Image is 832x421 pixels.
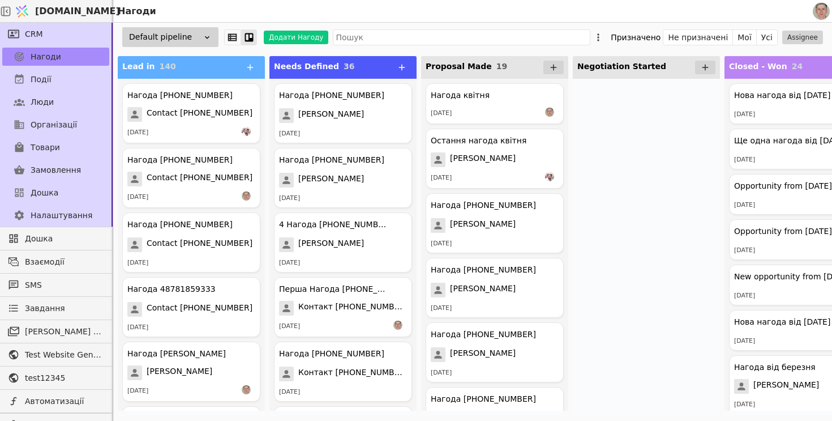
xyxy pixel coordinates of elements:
input: Пошук [333,29,590,45]
img: Хр [242,127,251,136]
span: [PERSON_NAME] [450,218,516,233]
span: Needs Defined [274,62,339,71]
a: Автоматизації [2,392,109,410]
span: [PERSON_NAME] [298,237,364,252]
div: [DATE] [431,239,452,249]
div: Нагода [PHONE_NUMBER]Contact [PHONE_NUMBER][DATE] [122,212,260,273]
a: Взаємодії [2,253,109,271]
div: Нова нагода від [DATE] [734,90,830,101]
span: [PERSON_NAME] [753,379,819,394]
div: Нагода 48781859333 [127,283,216,295]
span: Контакт [PHONE_NUMBER] [298,301,407,316]
div: Нагода [PHONE_NUMBER] [279,154,384,166]
span: Люди [31,96,54,108]
div: [DATE] [127,258,148,268]
span: Взаємодії [25,256,104,268]
a: Події [2,70,109,88]
img: РS [393,321,402,330]
span: Closed - Won [729,62,787,71]
div: Нагода [PHONE_NUMBER] [127,219,233,231]
span: Contact [PHONE_NUMBER] [147,107,252,122]
span: [PERSON_NAME] [298,108,364,123]
img: 1560949290925-CROPPED-IMG_0201-2-.jpg [813,3,830,20]
div: [DATE] [279,322,300,331]
div: Остання нагода квітня[PERSON_NAME][DATE]Хр [426,129,564,189]
div: [DATE] [734,110,755,120]
div: 4 Нагода [PHONE_NUMBER] [279,219,387,231]
div: Нагода [PHONE_NUMBER] [431,264,536,276]
div: Default pipeline [122,27,218,47]
div: Opportunity from [DATE] [734,180,832,192]
a: Дошка [2,229,109,248]
div: [DATE] [734,246,755,256]
div: [DATE] [127,193,148,202]
span: Negotiation Started [577,62,666,71]
span: Contact [PHONE_NUMBER] [147,302,252,317]
div: Нагода [PHONE_NUMBER] [127,154,233,166]
div: Нагода [PHONE_NUMBER][PERSON_NAME][DATE] [426,322,564,382]
a: Замовлення [2,161,109,179]
a: test12345 [2,369,109,387]
span: Contact [PHONE_NUMBER] [147,237,252,252]
span: Lead in [122,62,155,71]
span: Нагоди [31,51,61,63]
div: [DATE] [734,291,755,301]
span: Події [31,74,52,86]
span: Організації [31,119,77,131]
div: [DATE] [734,155,755,165]
div: Нагода [PHONE_NUMBER][PERSON_NAME][DATE] [274,83,412,143]
a: Нагоди [2,48,109,66]
div: Нагода [PHONE_NUMBER] [127,90,233,101]
a: Налаштування [2,206,109,224]
div: [DATE] [431,368,452,378]
div: Нагода квітня [431,90,490,101]
img: Хр [545,172,554,181]
div: Нагода 48781859333Contact [PHONE_NUMBER][DATE] [122,277,260,337]
span: [PERSON_NAME] [450,347,516,362]
div: [DATE] [127,128,148,138]
div: [DATE] [431,173,452,183]
div: [DATE] [279,194,300,203]
div: [DATE] [734,400,755,410]
div: Нагода [PHONE_NUMBER]Contact [PHONE_NUMBER][DATE]Хр [122,83,260,143]
img: РS [242,385,251,394]
span: Налаштування [31,210,92,222]
div: Нагода [PHONE_NUMBER] [279,348,384,360]
a: [DOMAIN_NAME] [11,1,113,22]
img: РS [242,192,251,201]
span: [PERSON_NAME] [147,365,212,380]
div: [DATE] [127,386,148,396]
span: Proposal Made [426,62,492,71]
span: Завдання [25,303,65,314]
a: Завдання [2,299,109,317]
span: Автоматизації [25,396,104,407]
div: [DATE] [279,129,300,139]
span: [DOMAIN_NAME] [35,5,120,18]
img: РS [545,108,554,117]
span: [PERSON_NAME] розсилки [25,326,104,338]
span: 140 [160,62,176,71]
span: 36 [344,62,354,71]
a: Організації [2,116,109,134]
button: Мої [733,29,757,45]
div: Остання нагода квітня [431,135,526,147]
button: Усі [757,29,777,45]
span: Товари [31,142,60,154]
div: Нагода [PERSON_NAME] [127,348,226,360]
div: Нагода [PHONE_NUMBER][PERSON_NAME][DATE] [426,193,564,253]
span: 24 [792,62,803,71]
span: Contact [PHONE_NUMBER] [147,172,252,186]
a: Дошка [2,184,109,202]
a: Test Website General template [2,346,109,364]
div: Нагода квітня[DATE]РS [426,83,564,124]
div: Opportunity from [DATE] [734,226,832,237]
span: [PERSON_NAME] [450,283,516,297]
span: test12345 [25,372,104,384]
div: Нагода [PERSON_NAME][PERSON_NAME][DATE]РS [122,342,260,402]
div: [DATE] [431,109,452,118]
div: [DATE] [734,201,755,210]
div: Нагода [PHONE_NUMBER] [431,329,536,341]
img: Logo [14,1,31,22]
span: Test Website General template [25,349,104,361]
span: Дошка [31,187,58,199]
